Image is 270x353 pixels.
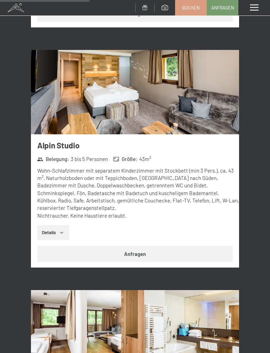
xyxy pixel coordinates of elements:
[37,225,69,240] button: Details
[37,167,239,219] div: Wohn-Schlafzimmer mit separatem Kinderzimmer mit Stockbett (min 3 Pers.), ca. 43 m², Naturholzbod...
[175,0,206,15] a: Buchen
[37,246,233,262] button: Anfragen
[139,155,151,163] span: 43 m²
[182,5,200,11] span: Buchen
[71,155,108,163] span: 3 bis 5 Personen
[211,5,234,11] span: Anfragen
[207,0,238,15] a: Anfragen
[31,50,239,134] img: mss_renderimg.php
[37,140,239,151] h3: Alpin Studio
[113,155,138,163] strong: Größe :
[37,155,69,163] strong: Belegung :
